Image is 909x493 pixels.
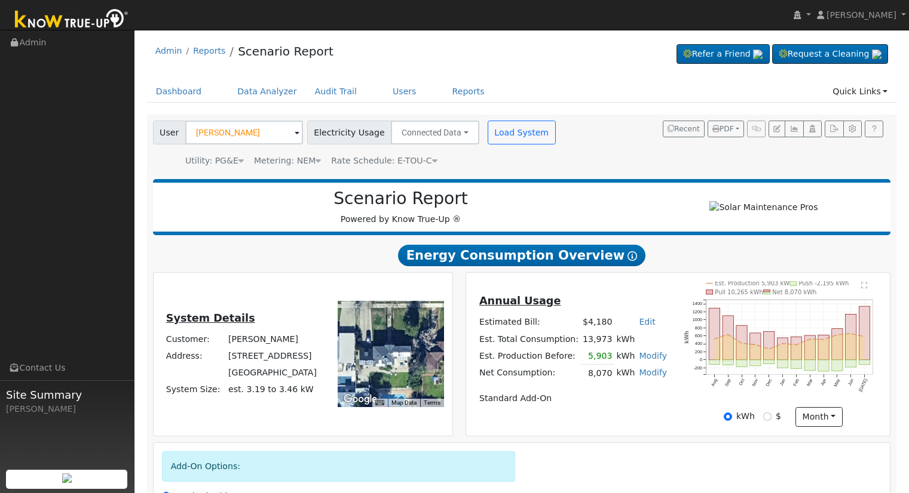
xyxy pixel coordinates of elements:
[865,121,883,137] a: Help Link
[663,121,705,137] button: Recent
[684,331,690,344] text: kWh
[750,333,761,360] rect: onclick=""
[769,121,785,137] button: Edit User
[162,451,516,482] div: Add-On Options:
[724,412,732,421] input: kWh
[714,338,715,340] circle: onclick=""
[803,121,822,137] button: Login As
[306,81,366,103] a: Audit Trail
[477,365,580,382] td: Net Consumption:
[872,50,882,59] img: retrieve
[859,360,870,365] rect: onclick=""
[62,473,72,483] img: retrieve
[833,378,841,388] text: May
[238,44,333,58] a: Scenario Report
[782,343,783,344] circle: onclick=""
[443,81,494,103] a: Reports
[164,381,226,398] td: System Size:
[477,314,580,331] td: Estimated Bill:
[228,384,314,394] span: est. 3.19 to 3.46 kW
[858,378,868,393] text: [DATE]
[695,349,702,355] text: 200
[847,378,855,387] text: Jun
[710,378,718,387] text: Aug
[723,316,733,360] rect: onclick=""
[763,412,772,421] input: $
[795,344,797,346] circle: onclick=""
[164,331,226,348] td: Customer:
[764,360,775,364] rect: onclick=""
[424,399,440,406] a: Terms
[6,387,128,403] span: Site Summary
[778,338,788,360] rect: onclick=""
[307,121,391,144] span: Electricity Usage
[677,44,770,64] a: Refer a Friend
[614,331,669,347] td: kWh
[391,121,479,144] button: Connected Data
[700,357,702,362] text: 0
[341,392,380,407] img: Google
[724,378,732,387] text: Sep
[628,251,637,261] i: Show Help
[164,348,226,365] td: Address:
[824,81,896,103] a: Quick Links
[488,121,556,144] button: Load System
[750,360,761,366] rect: onclick=""
[694,365,703,371] text: -200
[166,312,255,324] u: System Details
[226,381,319,398] td: System Size
[864,336,865,338] circle: onclick=""
[581,314,614,331] td: $4,180
[753,50,763,59] img: retrieve
[791,360,802,368] rect: onclick=""
[820,378,828,387] text: Apr
[228,81,306,103] a: Data Analyzer
[581,365,614,382] td: 8,070
[581,331,614,347] td: 13,973
[804,360,815,371] rect: onclick=""
[477,390,669,407] td: Standard Add-On
[398,245,645,266] span: Energy Consumption Overview
[846,315,856,360] rect: onclick=""
[755,344,757,346] circle: onclick=""
[792,378,800,387] text: Feb
[331,156,437,165] span: Alias: HETOUCN
[736,325,747,360] rect: onclick=""
[226,365,319,381] td: [GEOGRAPHIC_DATA]
[776,410,781,423] label: $
[712,125,734,133] span: PDF
[809,338,811,340] circle: onclick=""
[254,155,321,167] div: Metering: NEM
[695,333,702,338] text: 600
[723,360,733,365] rect: onclick=""
[477,331,580,347] td: Est. Total Consumption:
[153,121,186,144] span: User
[846,360,856,367] rect: onclick=""
[778,360,788,368] rect: onclick=""
[837,334,838,336] circle: onclick=""
[693,309,702,315] text: 1200
[477,347,580,365] td: Est. Production Before:
[832,360,843,371] rect: onclick=""
[614,365,637,382] td: kWh
[773,289,817,295] text: Net 8,070 kWh
[639,317,655,326] a: Edit
[764,331,775,360] rect: onclick=""
[6,403,128,415] div: [PERSON_NAME]
[843,121,862,137] button: Settings
[804,335,815,360] rect: onclick=""
[765,378,773,387] text: Dec
[859,306,870,360] rect: onclick=""
[581,347,614,365] td: 5,903
[818,335,829,360] rect: onclick=""
[226,331,319,348] td: [PERSON_NAME]
[785,121,803,137] button: Multi-Series Graph
[193,46,225,56] a: Reports
[639,351,667,360] a: Modify
[827,10,896,20] span: [PERSON_NAME]
[226,348,319,365] td: [STREET_ADDRESS]
[727,334,729,335] circle: onclick=""
[779,378,786,387] text: Jan
[769,349,770,350] circle: onclick=""
[693,301,702,306] text: 1400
